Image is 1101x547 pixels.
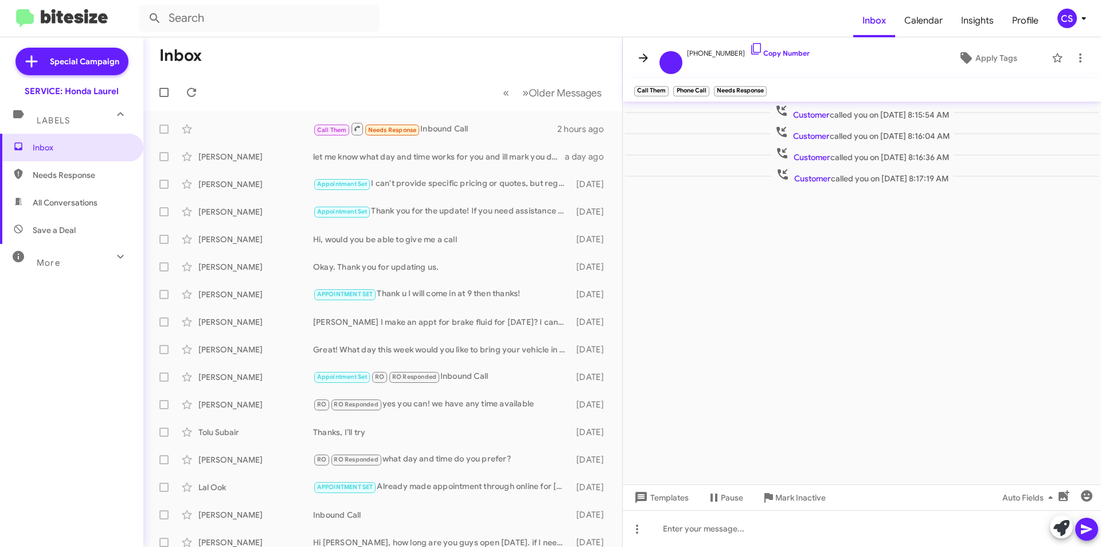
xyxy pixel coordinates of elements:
[198,316,313,328] div: [PERSON_NAME]
[853,4,895,37] a: Inbox
[571,289,613,300] div: [DATE]
[698,487,752,508] button: Pause
[334,401,378,408] span: RO Responded
[770,125,954,142] span: called you on [DATE] 8:16:04 AM
[687,42,810,59] span: [PHONE_NUMBER]
[313,205,571,218] div: Thank you for the update! If you need assistance in the future, feel free to reach out. Have a gr...
[571,509,613,521] div: [DATE]
[317,456,326,463] span: RO
[50,56,119,67] span: Special Campaign
[334,456,378,463] span: RO Responded
[895,4,952,37] a: Calendar
[37,258,60,268] span: More
[571,344,613,355] div: [DATE]
[571,234,613,245] div: [DATE]
[317,290,373,298] span: APPOINTMENT SET
[1048,9,1088,28] button: CS
[198,509,313,521] div: [PERSON_NAME]
[714,86,767,96] small: Needs Response
[313,426,571,438] div: Thanks, I’ll try
[975,48,1017,68] span: Apply Tags
[571,426,613,438] div: [DATE]
[623,487,698,508] button: Templates
[565,151,613,162] div: a day ago
[198,289,313,300] div: [PERSON_NAME]
[313,480,571,494] div: Already made appointment through online for [DATE],[DATE] for morning 8 :30AM.
[1002,487,1057,508] span: Auto Fields
[317,401,326,408] span: RO
[33,224,76,236] span: Save a Deal
[557,123,613,135] div: 2 hours ago
[313,122,557,136] div: Inbound Call
[317,483,373,491] span: APPOINTMENT SET
[33,197,97,208] span: All Conversations
[198,426,313,438] div: Tolu Subair
[33,169,130,181] span: Needs Response
[139,5,380,32] input: Search
[571,316,613,328] div: [DATE]
[571,371,613,383] div: [DATE]
[313,370,571,383] div: Inbound Call
[496,81,516,104] button: Previous
[632,487,689,508] span: Templates
[571,454,613,465] div: [DATE]
[198,179,313,190] div: [PERSON_NAME]
[1057,9,1077,28] div: CS
[571,482,613,493] div: [DATE]
[198,454,313,465] div: [PERSON_NAME]
[794,173,831,184] span: Customer
[313,509,571,521] div: Inbound Call
[775,487,826,508] span: Mark Inactive
[198,151,313,162] div: [PERSON_NAME]
[25,86,119,97] div: SERVICE: Honda Laurel
[770,104,954,121] span: called you on [DATE] 8:15:54 AM
[794,152,830,162] span: Customer
[37,115,70,126] span: Labels
[317,180,368,188] span: Appointment Set
[313,234,571,245] div: Hi, would you be able to give me a call
[313,151,565,162] div: let me know what day and time works for you and ill mark you down.
[673,86,709,96] small: Phone Call
[749,49,810,57] a: Copy Number
[529,87,602,99] span: Older Messages
[313,344,571,355] div: Great! What day this week would you like to bring your vehicle in for service in the afternoon?
[198,234,313,245] div: [PERSON_NAME]
[952,4,1003,37] a: Insights
[522,86,529,100] span: »
[313,398,571,411] div: yes you can! we have any time available
[198,261,313,273] div: [PERSON_NAME]
[368,126,417,134] span: Needs Response
[313,261,571,273] div: Okay. Thank you for updating us.
[313,316,571,328] div: [PERSON_NAME] I make an appt for brake fluid for [DATE]? I can leave the car [DATE] night with th...
[198,344,313,355] div: [PERSON_NAME]
[503,86,509,100] span: «
[771,146,954,163] span: called you on [DATE] 8:16:36 AM
[571,261,613,273] div: [DATE]
[571,206,613,218] div: [DATE]
[571,399,613,410] div: [DATE]
[159,46,202,65] h1: Inbox
[752,487,835,508] button: Mark Inactive
[375,373,384,381] span: RO
[313,288,571,301] div: Thank u I will come in at 9 then thanks!
[928,48,1046,68] button: Apply Tags
[313,177,571,191] div: I can't provide specific pricing or quotes, but regular maintenance typically includes oil change...
[771,168,953,184] span: called you on [DATE] 8:17:19 AM
[313,453,571,466] div: what day and time do you prefer?
[793,131,830,141] span: Customer
[198,206,313,218] div: [PERSON_NAME]
[793,110,830,120] span: Customer
[33,142,130,153] span: Inbox
[15,48,128,75] a: Special Campaign
[317,126,347,134] span: Call Them
[571,179,613,190] div: [DATE]
[497,81,608,104] nav: Page navigation example
[1003,4,1048,37] a: Profile
[198,399,313,410] div: [PERSON_NAME]
[317,208,368,215] span: Appointment Set
[198,482,313,493] div: Lal Ook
